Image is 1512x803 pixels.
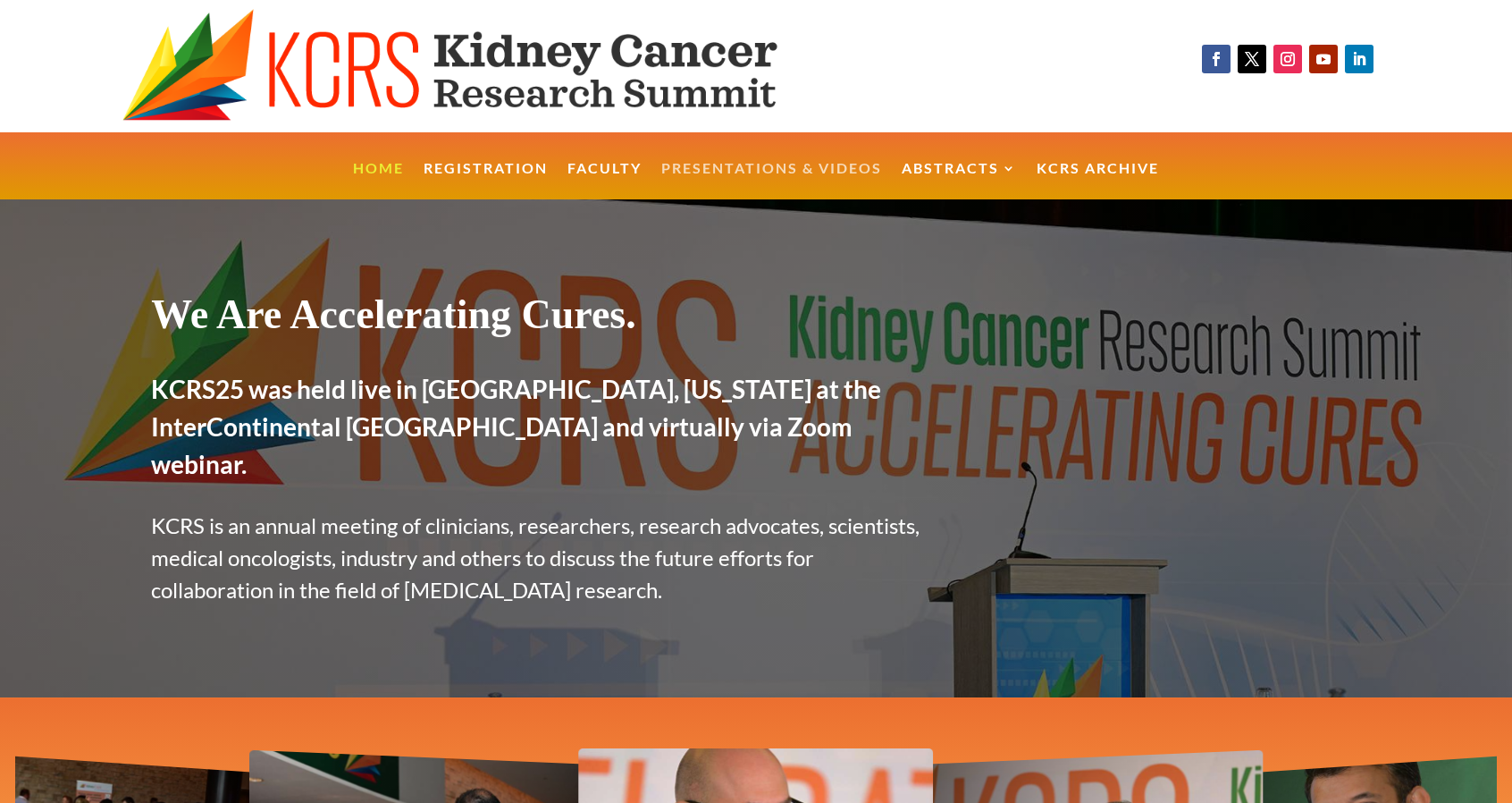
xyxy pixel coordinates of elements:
a: KCRS Archive [1037,162,1159,200]
a: Follow on LinkedIn [1345,45,1373,73]
a: Follow on Youtube [1309,45,1338,73]
a: Home [353,162,404,200]
p: KCRS is an annual meeting of clinicians, researchers, research advocates, scientists, medical onc... [151,510,936,606]
a: Abstracts [902,162,1017,200]
a: Follow on X [1238,45,1266,73]
a: Presentations & Videos [661,162,882,200]
a: Faculty [567,162,642,200]
img: KCRS generic logo wide [122,9,858,123]
h1: We Are Accelerating Cures. [151,290,936,348]
a: Registration [424,162,548,200]
a: Follow on Instagram [1273,45,1302,73]
a: Follow on Facebook [1202,45,1231,73]
h2: KCRS25 was held live in [GEOGRAPHIC_DATA], [US_STATE] at the InterContinental [GEOGRAPHIC_DATA] a... [151,370,936,492]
